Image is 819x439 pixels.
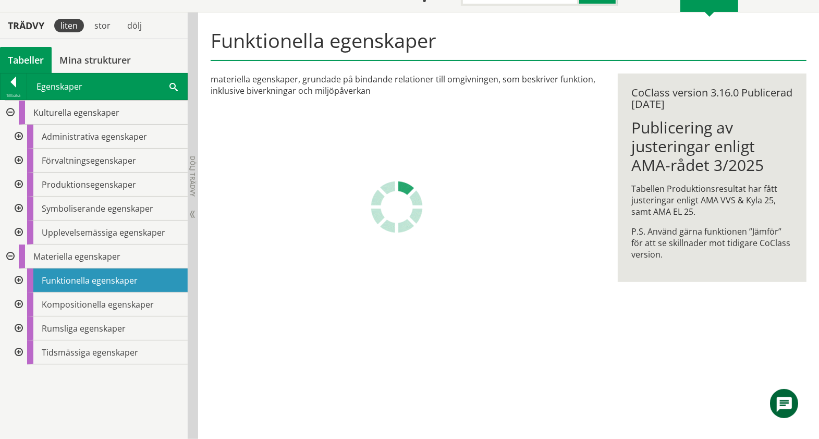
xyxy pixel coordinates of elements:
[371,181,423,233] img: Laddar
[631,226,793,260] p: P.S. Använd gärna funktionen ”Jämför” för att se skillnader mot tidigare CoClass version.
[42,323,126,334] span: Rumsliga egenskaper
[631,118,793,175] h1: Publicering av justeringar enligt AMA-rådet 3/2025
[631,87,793,110] div: CoClass version 3.16.0 Publicerad [DATE]
[2,20,50,31] div: Trädvy
[42,131,147,142] span: Administrativa egenskaper
[52,47,139,73] a: Mina strukturer
[211,74,603,96] div: materiella egenskaper, grundade på bindande relationer till omgivningen, som beskriver funktion, ...
[42,155,136,166] span: Förvaltningsegenskaper
[42,179,136,190] span: Produktionsegenskaper
[42,275,138,286] span: Funktionella egenskaper
[42,227,165,238] span: Upplevelsemässiga egenskaper
[121,19,148,32] div: dölj
[631,183,793,217] p: Tabellen Produktionsresultat har fått justeringar enligt AMA VVS & Kyla 25, samt AMA EL 25.
[42,203,153,214] span: Symboliserande egenskaper
[27,74,187,100] div: Egenskaper
[211,29,806,61] h1: Funktionella egenskaper
[169,81,178,92] span: Sök i tabellen
[42,347,138,358] span: Tidsmässiga egenskaper
[54,19,84,32] div: liten
[42,299,154,310] span: Kompositionella egenskaper
[1,91,27,100] div: Tillbaka
[33,107,119,118] span: Kulturella egenskaper
[188,156,197,197] span: Dölj trädvy
[88,19,117,32] div: stor
[33,251,120,262] span: Materiella egenskaper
